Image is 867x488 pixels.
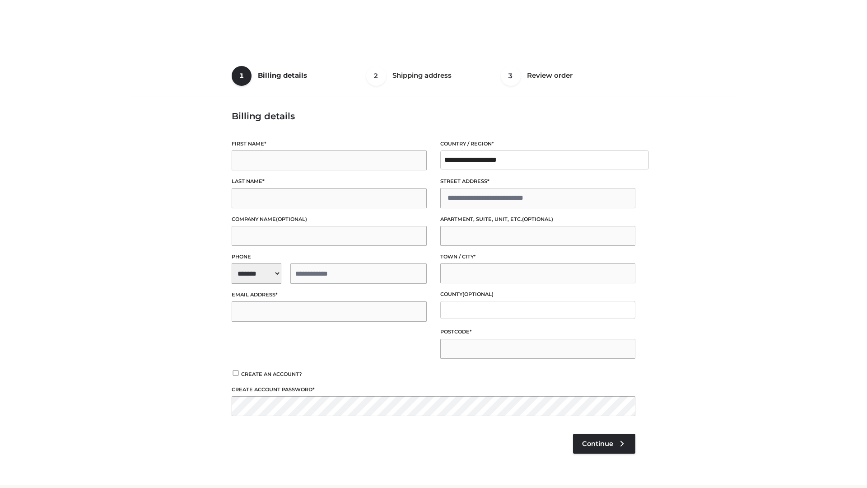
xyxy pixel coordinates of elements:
label: Town / City [440,253,635,261]
h3: Billing details [232,111,635,122]
label: Country / Region [440,140,635,148]
label: Create account password [232,385,635,394]
label: Company name [232,215,427,224]
span: Shipping address [392,71,452,80]
span: Billing details [258,71,307,80]
label: First name [232,140,427,148]
span: (optional) [276,216,307,222]
span: 1 [232,66,252,86]
label: Apartment, suite, unit, etc. [440,215,635,224]
span: Create an account? [241,371,302,377]
label: Street address [440,177,635,186]
span: Review order [527,71,573,80]
span: (optional) [522,216,553,222]
label: Phone [232,253,427,261]
span: Continue [582,440,613,448]
label: County [440,290,635,299]
a: Continue [573,434,635,454]
label: Email address [232,291,427,299]
input: Create an account? [232,370,240,376]
label: Postcode [440,328,635,336]
span: (optional) [462,291,494,297]
label: Last name [232,177,427,186]
span: 2 [366,66,386,86]
span: 3 [501,66,521,86]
